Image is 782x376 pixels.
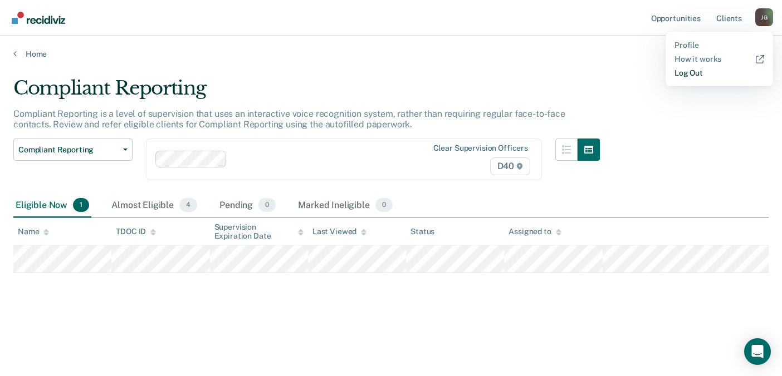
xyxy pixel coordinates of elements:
a: Profile [675,41,764,50]
img: Recidiviz [12,12,65,24]
a: Home [13,49,769,59]
div: Last Viewed [312,227,366,236]
div: Almost Eligible4 [109,194,199,218]
div: Supervision Expiration Date [214,222,304,241]
div: Pending0 [217,194,278,218]
div: Status [410,227,434,236]
a: Log Out [675,68,764,78]
button: Compliant Reporting [13,138,133,161]
a: How it works [675,55,764,64]
div: TDOC ID [116,227,156,236]
button: Profile dropdown button [755,8,773,26]
div: Compliant Reporting [13,77,600,108]
span: 4 [179,198,197,212]
div: Open Intercom Messenger [744,338,771,365]
div: Name [18,227,49,236]
div: J G [755,8,773,26]
span: Compliant Reporting [18,145,119,155]
span: 1 [73,198,89,212]
span: 0 [258,198,276,212]
span: D40 [490,157,530,175]
div: Marked Ineligible0 [296,194,395,218]
div: Assigned to [509,227,561,236]
p: Compliant Reporting is a level of supervision that uses an interactive voice recognition system, ... [13,108,565,130]
div: Clear supervision officers [433,144,528,153]
span: 0 [375,198,393,212]
div: Eligible Now1 [13,194,91,218]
